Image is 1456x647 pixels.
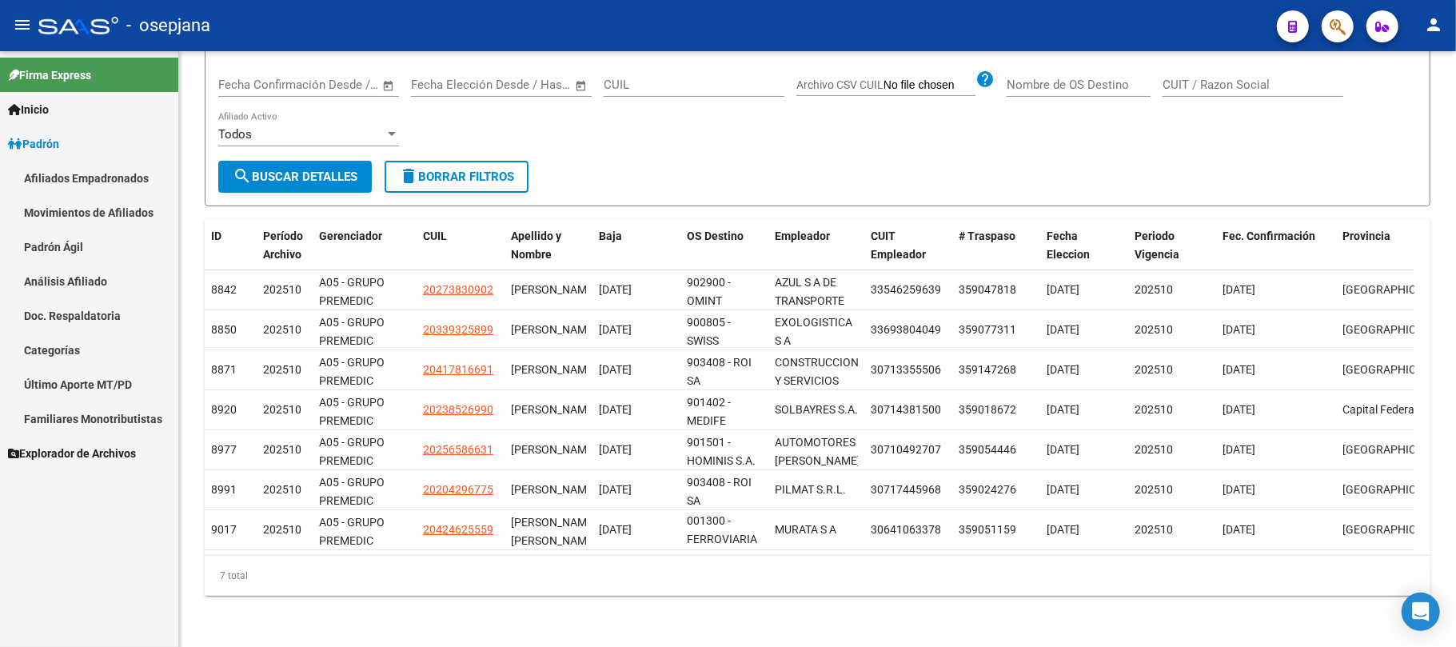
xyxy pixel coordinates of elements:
[511,230,561,261] span: Apellido y Nombre
[572,77,591,95] button: Open calendar
[211,483,237,496] span: 8991
[399,166,418,186] mat-icon: delete
[505,219,592,272] datatable-header-cell: Apellido y Nombre
[775,433,860,488] div: AUTOMOTORES [PERSON_NAME] S.A.
[1135,363,1173,376] span: 202510
[592,219,680,272] datatable-header-cell: Baja
[13,15,32,34] mat-icon: menu
[511,483,596,496] span: [PERSON_NAME]
[775,274,858,328] div: AZUL S A DE TRANSPORTE AUTOMOT
[687,230,744,242] span: OS Destino
[775,353,872,408] div: CONSTRUCCIONES Y SERVICIOS [PERSON_NAME]
[687,436,756,467] span: 901501 - HOMINIS S.A.
[205,556,1430,596] div: 7 total
[263,363,301,376] span: 202510
[775,314,858,350] div: EXOLOGISTICA S A
[871,443,941,456] span: 30710492707
[8,101,49,118] span: Inicio
[959,443,1016,456] span: 359054446
[233,166,252,186] mat-icon: search
[1047,283,1079,296] span: [DATE]
[511,323,596,336] span: [PERSON_NAME]
[1135,483,1173,496] span: 202510
[263,323,301,336] span: 202510
[1342,230,1390,242] span: Provincia
[871,523,941,536] span: 30641063378
[511,403,596,416] span: [PERSON_NAME]
[599,361,674,379] div: [DATE]
[211,363,237,376] span: 8871
[263,283,301,296] span: 202510
[319,356,385,387] span: A05 - GRUPO PREMEDIC
[1047,443,1079,456] span: [DATE]
[1047,483,1079,496] span: [DATE]
[687,514,757,545] span: 001300 - FERROVIARIA
[1047,230,1090,261] span: Fecha Eleccion
[490,78,568,92] input: Fecha fin
[884,78,975,93] input: Archivo CSV CUIL
[952,219,1040,272] datatable-header-cell: # Traspaso
[599,481,674,499] div: [DATE]
[871,283,941,296] span: 33546259639
[687,356,752,387] span: 903408 - ROI SA
[211,403,237,416] span: 8920
[423,403,493,416] span: 20238526990
[1216,219,1336,272] datatable-header-cell: Fec. Confirmación
[599,521,674,539] div: [DATE]
[1223,230,1315,242] span: Fec. Confirmación
[1135,283,1173,296] span: 202510
[959,523,1016,536] span: 359051159
[211,523,237,536] span: 9017
[263,523,301,536] span: 202510
[1402,593,1440,631] div: Open Intercom Messenger
[687,396,752,463] span: 901402 - MEDIFE ASOCIACION CIVIL
[599,441,674,459] div: [DATE]
[297,78,375,92] input: Fecha fin
[423,443,493,456] span: 20256586631
[1342,403,1417,416] span: Capital Federal
[1047,363,1079,376] span: [DATE]
[599,321,674,339] div: [DATE]
[423,483,493,496] span: 20204296775
[263,403,301,416] span: 202510
[511,363,596,376] span: [PERSON_NAME]
[319,436,385,467] span: A05 - GRUPO PREMEDIC
[975,70,995,89] mat-icon: help
[511,443,596,456] span: [PERSON_NAME]
[775,481,846,499] div: PILMAT S.R.L.
[423,523,493,536] span: 20424625559
[599,230,622,242] span: Baja
[319,516,385,547] span: A05 - GRUPO PREMEDIC
[1223,363,1255,376] span: [DATE]
[599,281,674,299] div: [DATE]
[687,276,754,361] span: 902900 - OMINT SOCIEDAD ANÓNIMA DE SERVICIOS
[319,476,385,507] span: A05 - GRUPO PREMEDIC
[211,443,237,456] span: 8977
[687,316,734,365] span: 900805 - SWISS MEDICAL
[1135,323,1173,336] span: 202510
[380,77,398,95] button: Open calendar
[205,219,257,272] datatable-header-cell: ID
[319,316,385,347] span: A05 - GRUPO PREMEDIC
[1223,483,1255,496] span: [DATE]
[8,66,91,84] span: Firma Express
[423,323,493,336] span: 20339325899
[385,161,529,193] button: Borrar Filtros
[511,516,596,547] span: [PERSON_NAME] [PERSON_NAME]
[1223,523,1255,536] span: [DATE]
[313,219,417,272] datatable-header-cell: Gerenciador
[1047,523,1079,536] span: [DATE]
[319,230,382,242] span: Gerenciador
[263,443,301,456] span: 202510
[959,323,1016,336] span: 359077311
[599,401,674,419] div: [DATE]
[8,445,136,462] span: Explorador de Archivos
[1342,323,1450,336] span: [GEOGRAPHIC_DATA]
[1223,323,1255,336] span: [DATE]
[319,276,385,307] span: A05 - GRUPO PREMEDIC
[1223,403,1255,416] span: [DATE]
[423,363,493,376] span: 20417816691
[218,161,372,193] button: Buscar Detalles
[211,283,237,296] span: 8842
[511,283,596,296] span: [PERSON_NAME]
